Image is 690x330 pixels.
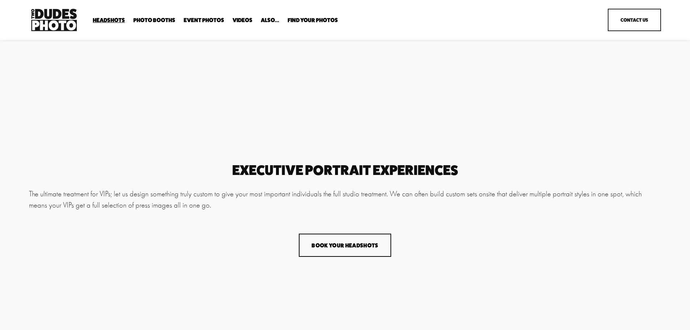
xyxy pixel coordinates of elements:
span: Headshots [93,17,125,23]
a: folder dropdown [261,17,279,24]
a: folder dropdown [288,17,338,24]
button: Book Your Headshots [299,234,391,257]
span: Photo Booths [133,17,175,23]
img: Two Dudes Photo | Headshots, Portraits &amp; Photo Booths [29,7,79,33]
a: folder dropdown [93,17,125,24]
a: Contact Us [608,9,661,31]
p: The ultimate treatment for VIPs; let us design something truly custom to give your most important... [29,188,661,211]
span: Also... [261,17,279,23]
span: Find Your Photos [288,17,338,23]
h2: executive portrait experiences [29,163,661,177]
a: Event Photos [184,17,224,24]
a: folder dropdown [133,17,175,24]
a: Videos [233,17,252,24]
